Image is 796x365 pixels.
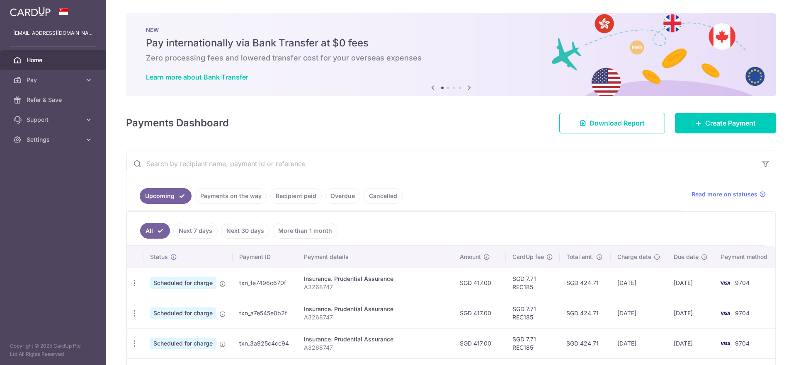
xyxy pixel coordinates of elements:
a: Payments on the way [195,188,267,204]
span: Settings [27,135,81,144]
span: 9704 [735,309,750,317]
a: Learn more about Bank Transfer [146,73,248,81]
div: Insurance. Prudential Assurance [304,305,447,313]
span: 9704 [735,340,750,347]
th: Payment ID [233,246,297,268]
a: Download Report [559,113,665,133]
span: Scheduled for charge [150,277,216,289]
td: SGD 424.71 [560,328,611,358]
p: NEW [146,27,756,33]
span: Home [27,56,81,64]
span: Create Payment [705,118,756,128]
a: Create Payment [675,113,776,133]
a: More than 1 month [273,223,337,239]
span: Amount [460,253,481,261]
td: SGD 417.00 [453,268,506,298]
td: SGD 7.71 REC185 [506,268,560,298]
td: txn_fe7496c670f [233,268,297,298]
td: txn_3a925c4cc94 [233,328,297,358]
h5: Pay internationally via Bank Transfer at $0 fees [146,36,756,50]
span: Support [27,116,81,124]
a: Next 7 days [173,223,218,239]
a: Read more on statuses [692,190,766,198]
img: CardUp [10,7,51,17]
td: [DATE] [611,298,667,328]
a: Recipient paid [270,188,322,204]
a: All [140,223,170,239]
td: SGD 417.00 [453,328,506,358]
div: Insurance. Prudential Assurance [304,275,447,283]
td: SGD 424.71 [560,298,611,328]
th: Payment details [297,246,453,268]
p: [EMAIL_ADDRESS][DOMAIN_NAME] [13,29,93,37]
span: 9704 [735,279,750,286]
span: Refer & Save [27,96,81,104]
h4: Payments Dashboard [126,116,229,131]
img: Bank Card [717,278,733,288]
td: [DATE] [667,328,714,358]
th: Payment method [714,246,777,268]
span: Download Report [590,118,645,128]
img: Bank transfer banner [126,13,776,96]
a: Next 30 days [221,223,269,239]
p: A3268747 [304,313,447,321]
span: Charge date [617,253,651,261]
a: Overdue [325,188,360,204]
td: [DATE] [667,298,714,328]
td: SGD 7.71 REC185 [506,328,560,358]
a: Upcoming [140,188,192,204]
td: SGD 7.71 REC185 [506,298,560,328]
a: Cancelled [364,188,403,204]
span: Scheduled for charge [150,307,216,319]
td: [DATE] [611,268,667,298]
p: A3268747 [304,283,447,291]
input: Search by recipient name, payment id or reference [126,150,756,177]
td: [DATE] [667,268,714,298]
td: [DATE] [611,328,667,358]
h6: Zero processing fees and lowered transfer cost for your overseas expenses [146,53,756,63]
span: CardUp fee [512,253,544,261]
img: Bank Card [717,338,733,348]
td: SGD 417.00 [453,298,506,328]
img: Bank Card [717,308,733,318]
span: Read more on statuses [692,190,757,198]
span: Scheduled for charge [150,338,216,349]
span: Total amt. [566,253,594,261]
span: Status [150,253,168,261]
div: Insurance. Prudential Assurance [304,335,447,343]
span: Due date [674,253,699,261]
td: SGD 424.71 [560,268,611,298]
td: txn_a7e545e0b2f [233,298,297,328]
p: A3268747 [304,343,447,352]
span: Pay [27,76,81,84]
